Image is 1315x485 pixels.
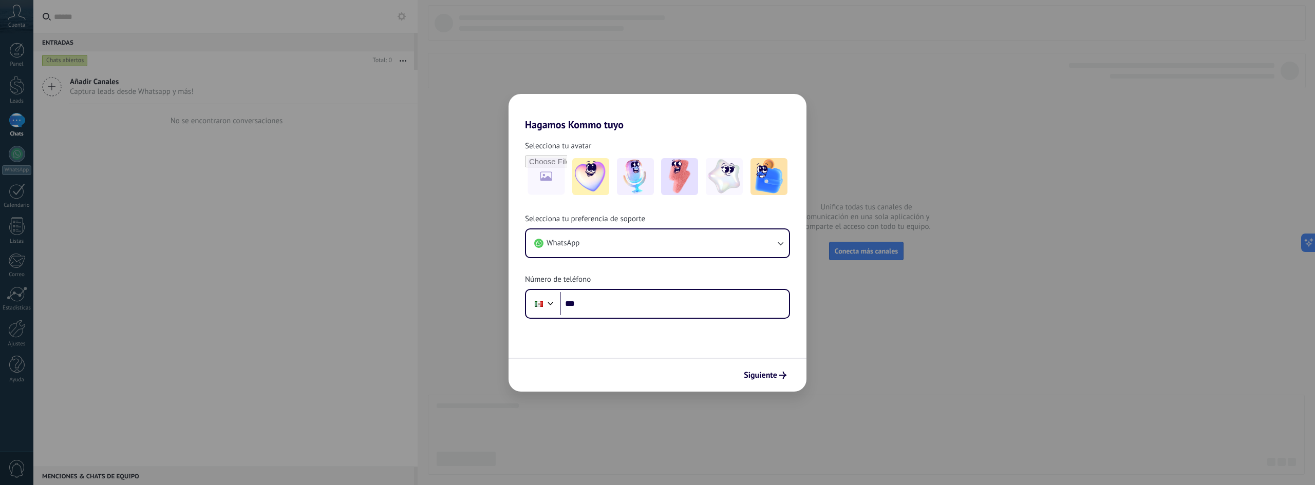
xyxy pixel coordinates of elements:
img: -5.jpeg [750,158,787,195]
span: Siguiente [744,372,777,379]
button: WhatsApp [526,229,789,257]
img: -2.jpeg [617,158,654,195]
span: Selecciona tu avatar [525,141,591,151]
span: Selecciona tu preferencia de soporte [525,214,645,224]
img: -1.jpeg [572,158,609,195]
button: Siguiente [739,366,791,384]
span: WhatsApp [547,238,579,248]
div: Mexico: + 52 [529,293,549,315]
h2: Hagamos Kommo tuyo [509,94,806,131]
img: -3.jpeg [661,158,698,195]
span: Número de teléfono [525,275,591,285]
img: -4.jpeg [706,158,743,195]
